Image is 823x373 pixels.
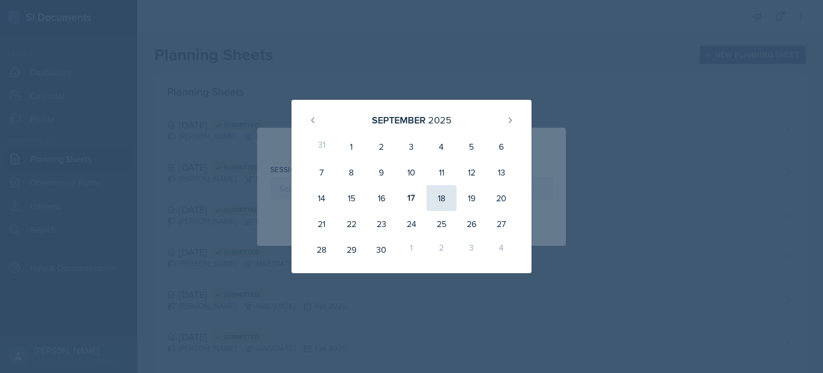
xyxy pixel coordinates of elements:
div: 5 [457,134,487,159]
div: 31 [306,134,336,159]
div: 10 [396,159,427,185]
div: 15 [336,185,366,211]
div: 14 [306,185,336,211]
div: 30 [366,237,396,262]
div: 4 [487,237,517,262]
div: 26 [457,211,487,237]
div: 7 [306,159,336,185]
div: 12 [457,159,487,185]
div: 1 [336,134,366,159]
div: 23 [366,211,396,237]
div: 16 [366,185,396,211]
div: 11 [427,159,457,185]
div: 24 [396,211,427,237]
div: 17 [396,185,427,211]
div: 22 [336,211,366,237]
div: 9 [366,159,396,185]
div: 29 [336,237,366,262]
div: 6 [487,134,517,159]
div: 2 [427,237,457,262]
div: 3 [396,134,427,159]
div: 27 [487,211,517,237]
div: 21 [306,211,336,237]
div: 19 [457,185,487,211]
div: 28 [306,237,336,262]
div: 1 [396,237,427,262]
div: September [372,113,425,127]
div: 4 [427,134,457,159]
div: 25 [427,211,457,237]
div: 18 [427,185,457,211]
div: 13 [487,159,517,185]
div: 20 [487,185,517,211]
div: 3 [457,237,487,262]
div: 2025 [428,113,452,127]
div: 2 [366,134,396,159]
div: 8 [336,159,366,185]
